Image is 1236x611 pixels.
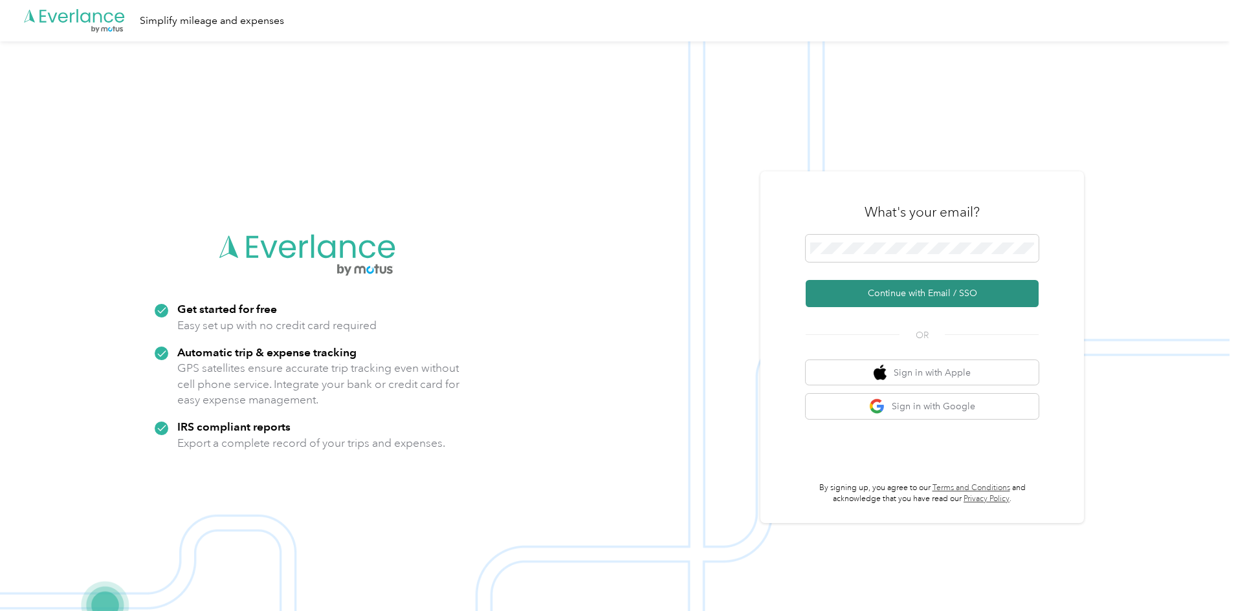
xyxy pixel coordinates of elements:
[177,345,357,359] strong: Automatic trip & expense tracking
[806,280,1039,307] button: Continue with Email / SSO
[177,317,377,334] p: Easy set up with no credit card required
[140,13,284,29] div: Simplify mileage and expenses
[869,398,885,414] img: google logo
[806,394,1039,419] button: google logoSign in with Google
[177,302,277,316] strong: Get started for free
[865,203,980,221] h3: What's your email?
[806,360,1039,385] button: apple logoSign in with Apple
[964,494,1010,504] a: Privacy Policy
[806,482,1039,505] p: By signing up, you agree to our and acknowledge that you have read our .
[177,435,445,451] p: Export a complete record of your trips and expenses.
[899,328,945,342] span: OR
[177,420,291,433] strong: IRS compliant reports
[933,483,1010,493] a: Terms and Conditions
[874,365,887,381] img: apple logo
[177,360,460,408] p: GPS satellites ensure accurate trip tracking even without cell phone service. Integrate your bank...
